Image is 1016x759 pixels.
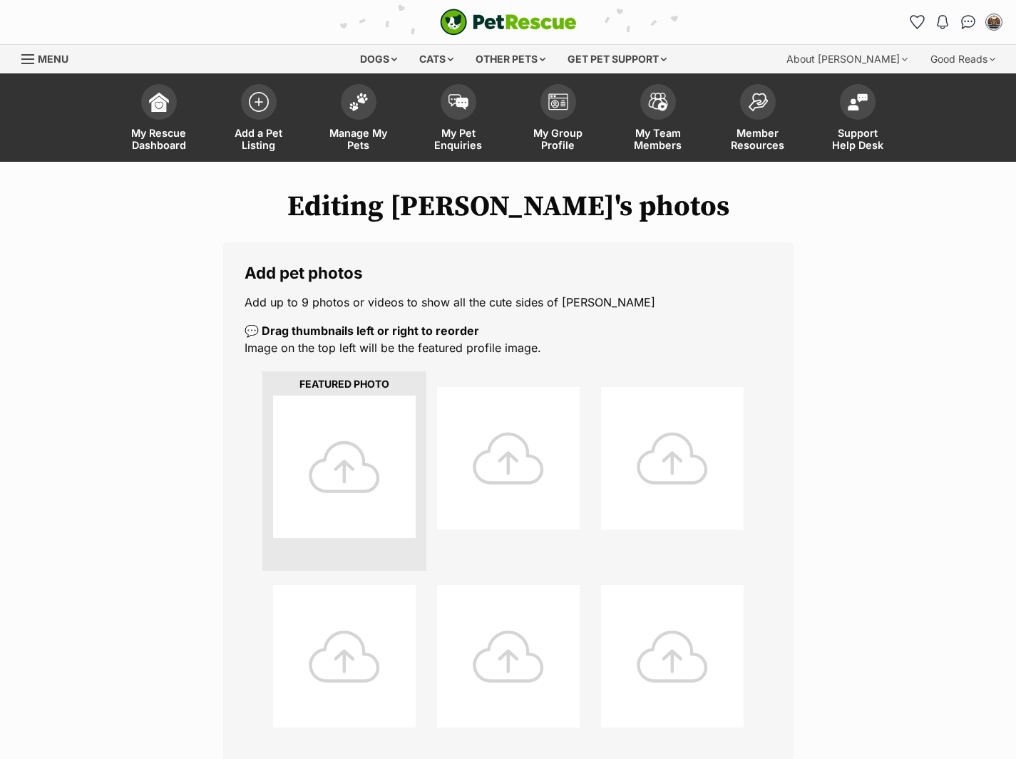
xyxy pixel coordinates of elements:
p: Image on the top left will be the featured profile image. [245,322,772,356]
p: Add up to 9 photos or videos to show all the cute sides of [PERSON_NAME] [245,294,772,311]
img: pet-enquiries-icon-7e3ad2cf08bfb03b45e93fb7055b45f3efa6380592205ae92323e6603595dc1f.svg [448,94,468,110]
a: Support Help Desk [808,77,908,162]
img: group-profile-icon-3fa3cf56718a62981997c0bc7e787c4b2cf8bcc04b72c1350f741eb67cf2f40e.svg [548,93,568,110]
a: PetRescue [440,9,577,36]
img: logo-cat-932fe2b9b8326f06289b0f2fb663e598f794de774fb13d1741a6617ecf9a85b4.svg [440,9,577,36]
legend: Add pet photos [245,264,772,282]
a: My Group Profile [508,77,608,162]
img: help-desk-icon-fdf02630f3aa405de69fd3d07c3f3aa587a6932b1a1747fa1d2bba05be0121f9.svg [848,93,868,110]
ul: Account quick links [905,11,1005,33]
span: Support Help Desk [826,127,890,151]
a: My Rescue Dashboard [109,77,209,162]
img: add-pet-listing-icon-0afa8454b4691262ce3f59096e99ab1cd57d4a30225e0717b998d2c9b9846f56.svg [249,92,269,112]
div: About [PERSON_NAME] [776,45,918,73]
a: Manage My Pets [309,77,409,162]
button: My account [982,11,1005,33]
div: Dogs [350,45,407,73]
img: notifications-46538b983faf8c2785f20acdc204bb7945ddae34d4c08c2a6579f10ce5e182be.svg [937,15,948,29]
span: Menu [38,53,68,65]
span: Add a Pet Listing [227,127,291,151]
a: Favourites [905,11,928,33]
span: My Pet Enquiries [426,127,491,151]
span: Manage My Pets [327,127,391,151]
b: 💬 Drag thumbnails left or right to reorder [245,324,479,338]
div: Other pets [466,45,555,73]
button: Notifications [931,11,954,33]
span: My Rescue Dashboard [127,127,191,151]
span: My Group Profile [526,127,590,151]
img: chat-41dd97257d64d25036548639549fe6c8038ab92f7586957e7f3b1b290dea8141.svg [961,15,976,29]
a: My Team Members [608,77,708,162]
img: team-members-icon-5396bd8760b3fe7c0b43da4ab00e1e3bb1a5d9ba89233759b79545d2d3fc5d0d.svg [648,93,668,111]
img: dashboard-icon-eb2f2d2d3e046f16d808141f083e7271f6b2e854fb5c12c21221c1fb7104beca.svg [149,92,169,112]
a: Add a Pet Listing [209,77,309,162]
a: Member Resources [708,77,808,162]
div: Cats [409,45,463,73]
a: My Pet Enquiries [409,77,508,162]
a: Conversations [957,11,980,33]
span: Member Resources [726,127,790,151]
div: Get pet support [558,45,677,73]
span: My Team Members [626,127,690,151]
img: member-resources-icon-8e73f808a243e03378d46382f2149f9095a855e16c252ad45f914b54edf8863c.svg [748,93,768,112]
img: Natasha Boehm profile pic [987,15,1001,29]
a: Menu [21,45,78,71]
h1: Editing [PERSON_NAME]'s photos [21,190,995,223]
img: manage-my-pets-icon-02211641906a0b7f246fdf0571729dbe1e7629f14944591b6c1af311fb30b64b.svg [349,93,369,111]
div: Good Reads [920,45,1005,73]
